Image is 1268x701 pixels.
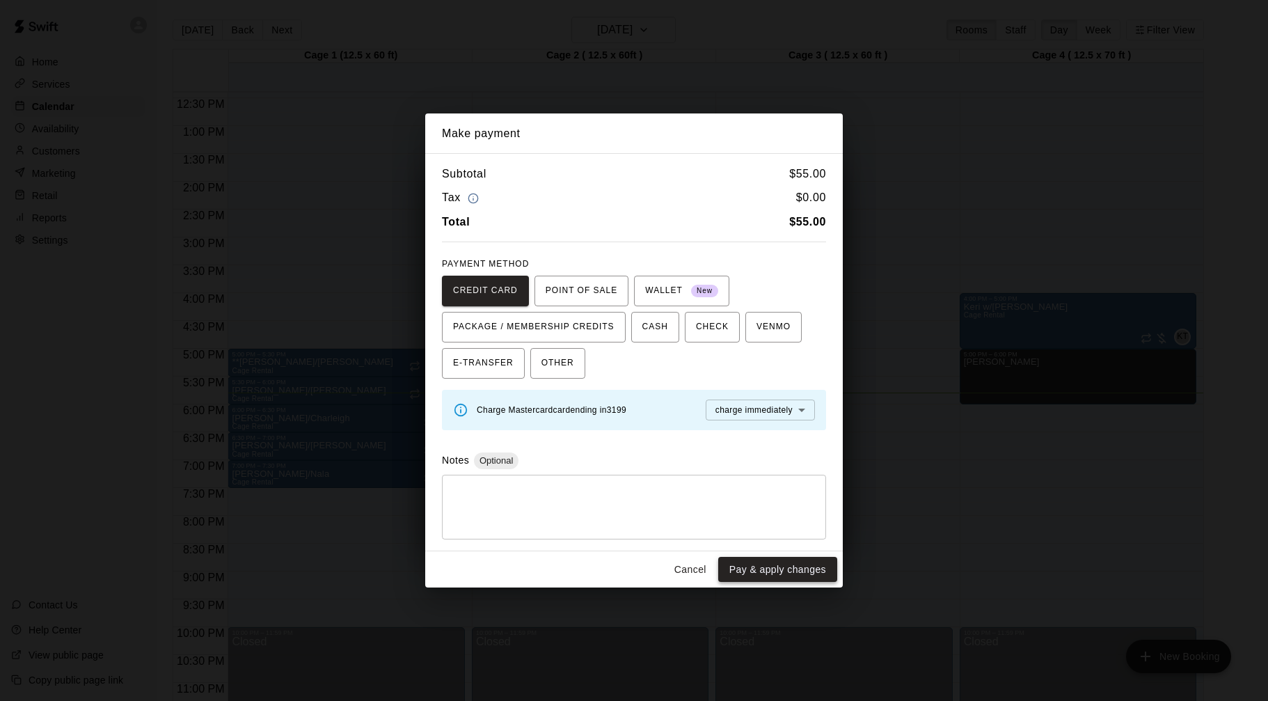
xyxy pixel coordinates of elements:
[789,165,826,183] h6: $ 55.00
[718,557,837,583] button: Pay & apply changes
[541,352,574,375] span: OTHER
[696,316,729,338] span: CHECK
[453,352,514,375] span: E-TRANSFER
[634,276,729,306] button: WALLET New
[668,557,713,583] button: Cancel
[442,348,525,379] button: E-TRANSFER
[453,280,518,302] span: CREDIT CARD
[442,216,470,228] b: Total
[442,455,469,466] label: Notes
[442,276,529,306] button: CREDIT CARD
[425,113,843,154] h2: Make payment
[745,312,802,342] button: VENMO
[645,280,718,302] span: WALLET
[453,316,615,338] span: PACKAGE / MEMBERSHIP CREDITS
[442,189,482,207] h6: Tax
[691,282,718,301] span: New
[546,280,617,302] span: POINT OF SALE
[756,316,791,338] span: VENMO
[796,189,826,207] h6: $ 0.00
[530,348,585,379] button: OTHER
[442,312,626,342] button: PACKAGE / MEMBERSHIP CREDITS
[442,259,529,269] span: PAYMENT METHOD
[715,405,793,415] span: charge immediately
[477,405,626,415] span: Charge Mastercard card ending in 3199
[789,216,826,228] b: $ 55.00
[474,455,518,466] span: Optional
[685,312,740,342] button: CHECK
[642,316,668,338] span: CASH
[534,276,628,306] button: POINT OF SALE
[631,312,679,342] button: CASH
[442,165,486,183] h6: Subtotal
